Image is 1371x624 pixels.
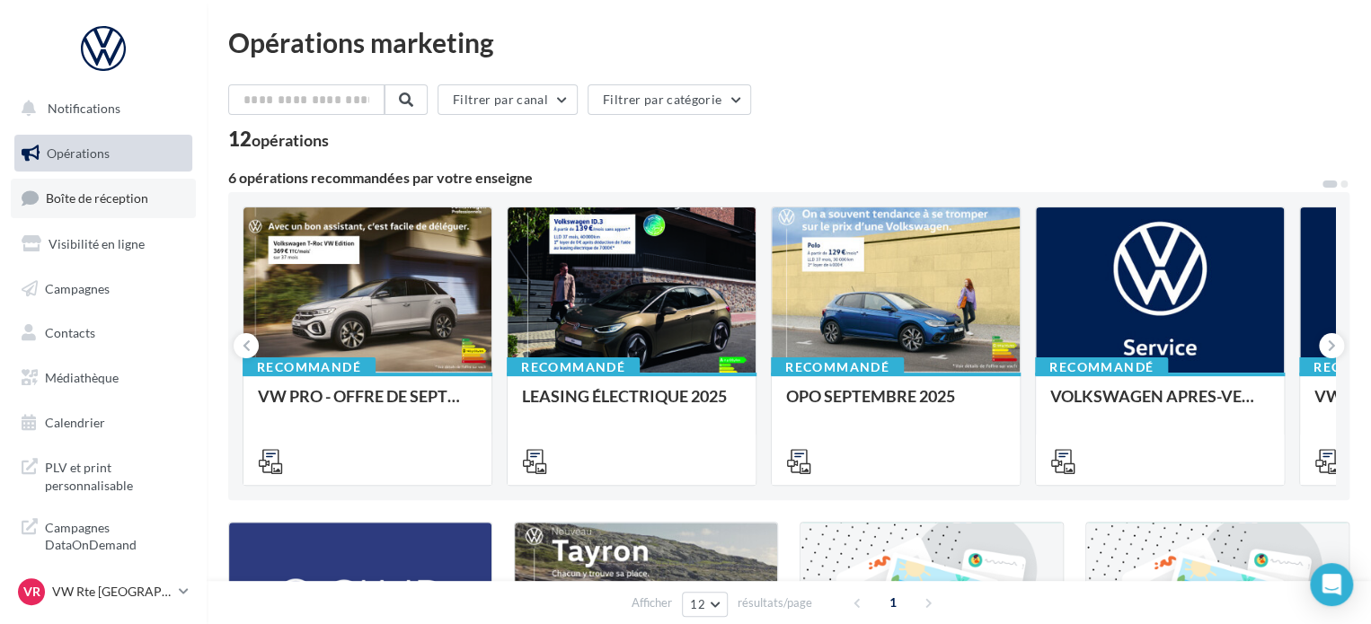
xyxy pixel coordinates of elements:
[11,135,196,172] a: Opérations
[228,29,1349,56] div: Opérations marketing
[438,84,578,115] button: Filtrer par canal
[52,583,172,601] p: VW Rte [GEOGRAPHIC_DATA]
[507,357,640,377] div: Recommandé
[1035,357,1168,377] div: Recommandé
[11,359,196,397] a: Médiathèque
[11,404,196,442] a: Calendrier
[11,448,196,501] a: PLV et print personnalisable
[738,594,812,611] span: résultats/page
[45,280,110,295] span: Campagnes
[11,508,196,561] a: Campagnes DataOnDemand
[45,415,105,430] span: Calendrier
[14,575,192,609] a: VR VW Rte [GEOGRAPHIC_DATA]
[771,357,904,377] div: Recommandé
[786,387,1005,423] div: OPO SEPTEMBRE 2025
[682,592,728,617] button: 12
[48,101,120,116] span: Notifications
[11,314,196,352] a: Contacts
[1050,387,1269,423] div: VOLKSWAGEN APRES-VENTE
[46,190,148,206] span: Boîte de réception
[45,325,95,340] span: Contacts
[879,588,907,617] span: 1
[45,515,185,554] span: Campagnes DataOnDemand
[228,129,329,149] div: 12
[1310,563,1353,606] div: Open Intercom Messenger
[49,236,145,251] span: Visibilité en ligne
[11,270,196,308] a: Campagnes
[252,132,329,148] div: opérations
[45,370,119,385] span: Médiathèque
[45,455,185,494] span: PLV et print personnalisable
[243,357,376,377] div: Recommandé
[11,225,196,263] a: Visibilité en ligne
[588,84,751,115] button: Filtrer par catégorie
[690,597,705,611] span: 12
[47,145,110,161] span: Opérations
[258,387,477,423] div: VW PRO - OFFRE DE SEPTEMBRE 25
[632,594,672,611] span: Afficher
[11,179,196,217] a: Boîte de réception
[23,583,40,601] span: VR
[228,171,1321,185] div: 6 opérations recommandées par votre enseigne
[11,90,189,127] button: Notifications
[522,387,741,423] div: LEASING ÉLECTRIQUE 2025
